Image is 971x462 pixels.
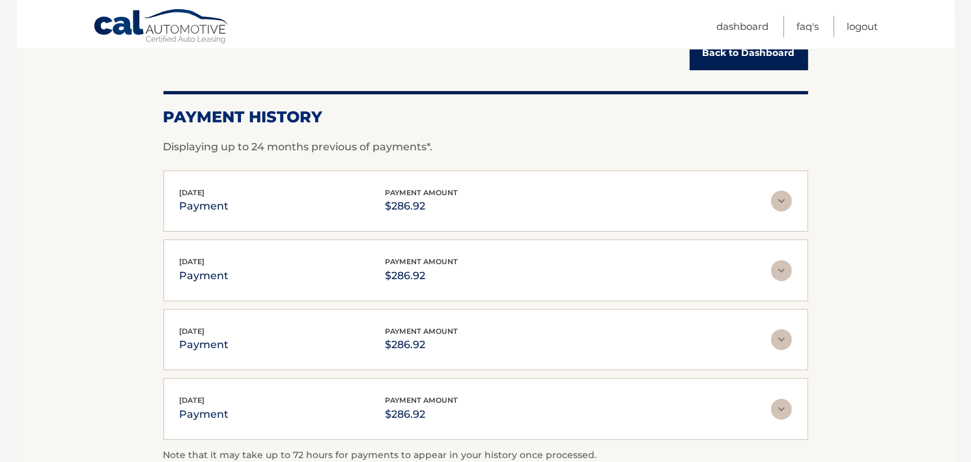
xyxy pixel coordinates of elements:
[386,257,458,266] span: payment amount
[180,197,229,215] p: payment
[690,36,808,70] a: Back to Dashboard
[386,188,458,197] span: payment amount
[717,16,769,37] a: Dashboard
[180,405,229,424] p: payment
[180,336,229,354] p: payment
[771,399,792,420] img: accordion-rest.svg
[180,257,205,266] span: [DATE]
[163,107,808,127] h2: Payment History
[163,139,808,155] p: Displaying up to 24 months previous of payments*.
[771,191,792,211] img: accordion-rest.svg
[386,197,458,215] p: $286.92
[180,396,205,405] span: [DATE]
[180,267,229,285] p: payment
[93,8,230,46] a: Cal Automotive
[386,327,458,336] span: payment amount
[180,327,205,336] span: [DATE]
[771,329,792,350] img: accordion-rest.svg
[386,405,458,424] p: $286.92
[797,16,819,37] a: FAQ's
[180,188,205,197] span: [DATE]
[847,16,879,37] a: Logout
[386,267,458,285] p: $286.92
[386,396,458,405] span: payment amount
[386,336,458,354] p: $286.92
[771,260,792,281] img: accordion-rest.svg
